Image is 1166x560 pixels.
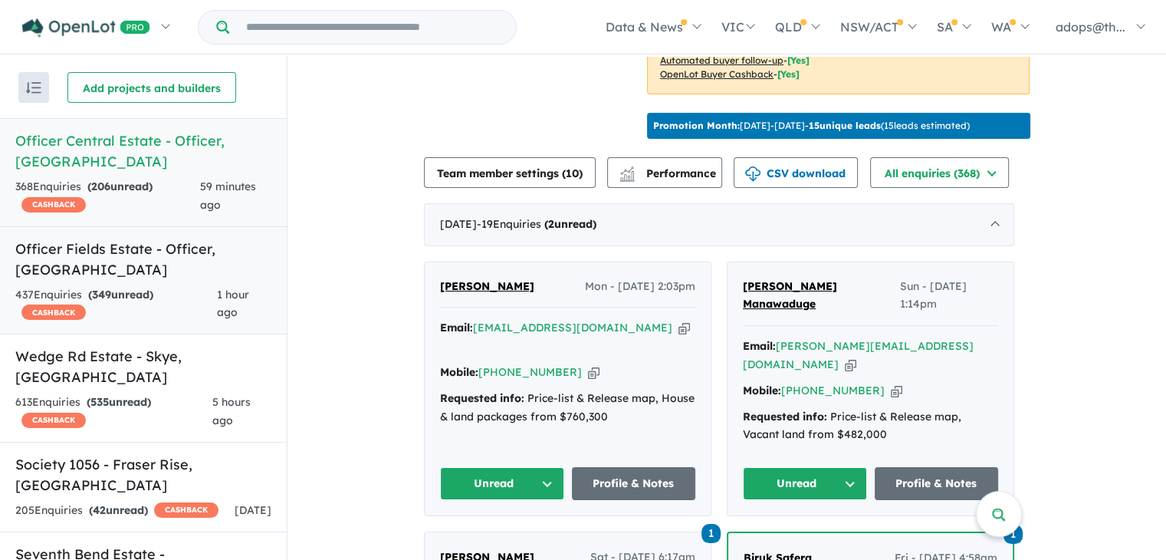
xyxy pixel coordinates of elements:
h5: Officer Fields Estate - Officer , [GEOGRAPHIC_DATA] [15,239,271,280]
div: 368 Enquir ies [15,178,200,215]
span: CASHBACK [21,197,86,212]
button: Unread [743,467,867,500]
u: Automated buyer follow-up [660,54,783,66]
a: [PERSON_NAME] [440,278,534,296]
a: Profile & Notes [875,467,999,500]
button: Copy [678,320,690,336]
div: [DATE] [424,203,1014,246]
img: download icon [745,166,760,182]
strong: Mobile: [743,384,781,397]
b: 15 unique leads [809,120,881,131]
span: 1 hour ago [217,288,249,320]
div: 205 Enquir ies [15,502,218,520]
span: [DATE] [235,503,271,517]
strong: ( unread) [87,180,153,193]
strong: Email: [440,321,473,334]
button: Team member settings (10) [424,157,596,188]
span: CASHBACK [21,413,86,428]
a: [PHONE_NUMBER] [478,365,582,379]
span: adops@th... [1056,19,1125,35]
div: Price-list & Release map, House & land packages from $760,300 [440,390,695,427]
strong: Email: [743,339,776,353]
strong: Mobile: [440,365,478,379]
strong: ( unread) [88,288,153,301]
a: [EMAIL_ADDRESS][DOMAIN_NAME] [473,321,672,334]
button: All enquiries (368) [870,157,1009,188]
p: [DATE] - [DATE] - ( 15 leads estimated) [653,119,970,133]
img: Openlot PRO Logo White [22,18,150,38]
span: [PERSON_NAME] [440,279,534,293]
span: 535 [90,395,109,409]
h5: Wedge Rd Estate - Skye , [GEOGRAPHIC_DATA] [15,346,271,387]
button: Performance [607,157,722,188]
button: Copy [588,364,599,380]
span: 42 [93,503,106,517]
span: 59 minutes ago [200,180,256,212]
a: [PERSON_NAME][EMAIL_ADDRESS][DOMAIN_NAME] [743,339,974,371]
span: 2 [548,217,554,231]
img: sort.svg [26,82,41,94]
strong: Requested info: [440,391,524,405]
button: CSV download [734,157,858,188]
strong: ( unread) [89,503,148,517]
h5: Society 1056 - Fraser Rise , [GEOGRAPHIC_DATA] [15,454,271,496]
input: Try estate name, suburb, builder or developer [232,11,513,44]
img: line-chart.svg [620,166,634,175]
strong: Requested info: [743,410,827,423]
a: [PHONE_NUMBER] [781,384,885,397]
a: Profile & Notes [572,467,696,500]
button: Unread [440,467,564,500]
span: 10 [566,166,579,180]
a: [PERSON_NAME] Manawaduge [743,278,900,315]
strong: ( unread) [544,217,596,231]
div: 613 Enquir ies [15,394,212,430]
b: Promotion Month: [653,120,740,131]
span: CASHBACK [21,305,86,320]
button: Copy [891,383,902,399]
span: - 19 Enquir ies [477,217,596,231]
a: 1 [701,522,721,543]
span: 206 [91,180,110,193]
span: [Yes] [777,68,800,80]
span: [PERSON_NAME] Manawaduge [743,279,837,311]
u: OpenLot Buyer Cashback [660,68,774,80]
span: 349 [92,288,111,301]
div: 437 Enquir ies [15,286,217,323]
span: Performance [622,166,716,180]
h5: Officer Central Estate - Officer , [GEOGRAPHIC_DATA] [15,130,271,172]
span: 5 hours ago [212,395,251,427]
span: 1 [701,524,721,543]
div: Price-list & Release map, Vacant land from $482,000 [743,408,998,445]
span: CASHBACK [154,502,218,518]
span: Mon - [DATE] 2:03pm [585,278,695,296]
button: Add projects and builders [67,72,236,103]
span: [Yes] [787,54,810,66]
strong: ( unread) [87,395,151,409]
img: bar-chart.svg [619,171,635,181]
button: Copy [845,357,856,373]
span: Sun - [DATE] 1:14pm [900,278,998,315]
